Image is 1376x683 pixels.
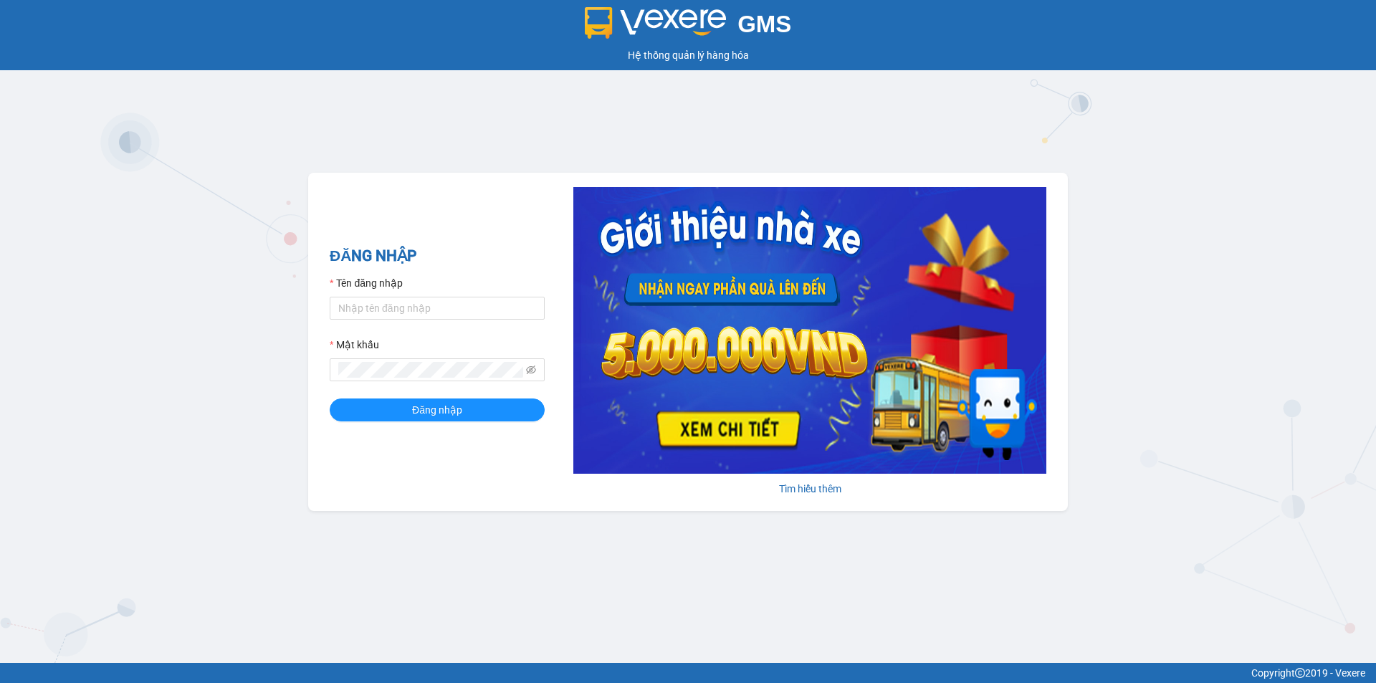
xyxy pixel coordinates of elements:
div: Copyright 2019 - Vexere [11,665,1365,681]
img: logo 2 [585,7,727,39]
input: Tên đăng nhập [330,297,545,320]
span: eye-invisible [526,365,536,375]
label: Mật khẩu [330,337,379,353]
h2: ĐĂNG NHẬP [330,244,545,268]
a: GMS [585,22,792,33]
span: copyright [1295,668,1305,678]
span: GMS [737,11,791,37]
label: Tên đăng nhập [330,275,403,291]
span: Đăng nhập [412,402,462,418]
div: Tìm hiểu thêm [573,481,1046,497]
input: Mật khẩu [338,362,523,378]
div: Hệ thống quản lý hàng hóa [4,47,1372,63]
button: Đăng nhập [330,398,545,421]
img: banner-0 [573,187,1046,474]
